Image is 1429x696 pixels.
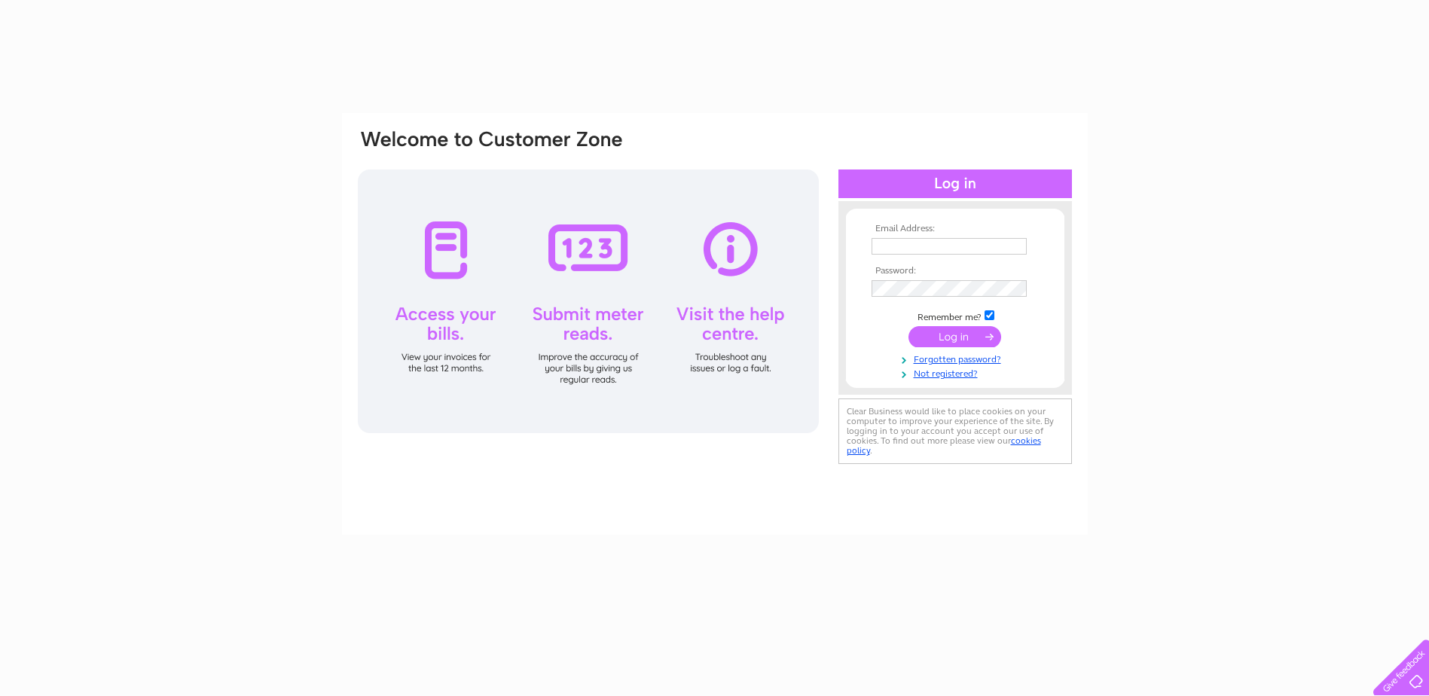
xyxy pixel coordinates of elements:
[868,266,1043,276] th: Password:
[872,351,1043,365] a: Forgotten password?
[847,435,1041,456] a: cookies policy
[872,365,1043,380] a: Not registered?
[838,398,1072,464] div: Clear Business would like to place cookies on your computer to improve your experience of the sit...
[868,224,1043,234] th: Email Address:
[908,326,1001,347] input: Submit
[868,308,1043,323] td: Remember me?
